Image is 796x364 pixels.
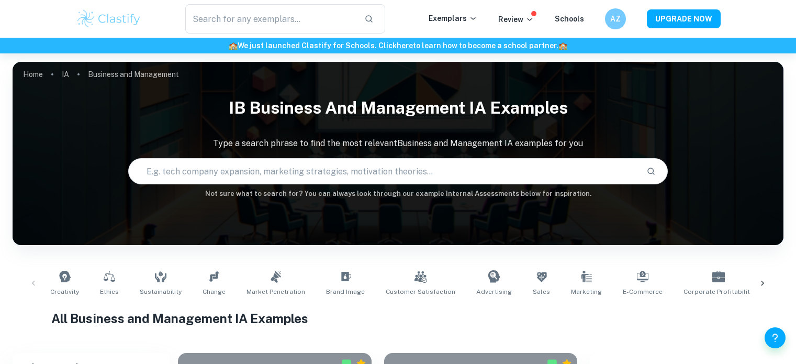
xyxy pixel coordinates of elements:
[386,287,455,296] span: Customer Satisfaction
[476,287,512,296] span: Advertising
[229,41,238,50] span: 🏫
[185,4,356,34] input: Search for any exemplars...
[765,327,786,348] button: Help and Feedback
[2,40,794,51] h6: We just launched Clastify for Schools. Click to learn how to become a school partner.
[88,69,179,80] p: Business and Management
[647,9,721,28] button: UPGRADE NOW
[609,13,621,25] h6: AZ
[555,15,584,23] a: Schools
[326,287,365,296] span: Brand Image
[571,287,602,296] span: Marketing
[246,287,305,296] span: Market Penetration
[558,41,567,50] span: 🏫
[51,309,745,328] h1: All Business and Management IA Examples
[683,287,753,296] span: Corporate Profitability
[62,67,69,82] a: IA
[203,287,226,296] span: Change
[140,287,182,296] span: Sustainability
[13,91,783,125] h1: IB Business and Management IA examples
[642,162,660,180] button: Search
[623,287,663,296] span: E-commerce
[533,287,550,296] span: Sales
[129,157,638,186] input: E.g. tech company expansion, marketing strategies, motivation theories...
[50,287,79,296] span: Creativity
[498,14,534,25] p: Review
[605,8,626,29] button: AZ
[397,41,413,50] a: here
[429,13,477,24] p: Exemplars
[76,8,142,29] img: Clastify logo
[100,287,119,296] span: Ethics
[23,67,43,82] a: Home
[13,189,783,199] h6: Not sure what to search for? You can always look through our example Internal Assessments below f...
[13,137,783,150] p: Type a search phrase to find the most relevant Business and Management IA examples for you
